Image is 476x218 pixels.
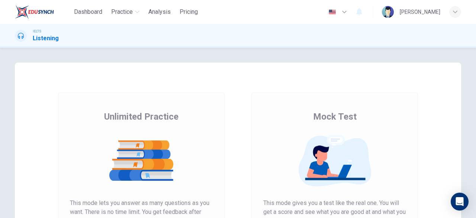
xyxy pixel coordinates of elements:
div: Open Intercom Messenger [451,193,469,211]
span: Mock Test [313,111,357,123]
img: en [328,9,337,15]
button: Analysis [145,5,174,19]
span: Practice [111,7,133,16]
span: Analysis [148,7,171,16]
img: Profile picture [382,6,394,18]
button: Pricing [177,5,201,19]
img: EduSynch logo [15,4,54,19]
button: Practice [108,5,142,19]
span: Pricing [180,7,198,16]
div: [PERSON_NAME] [400,7,440,16]
span: Dashboard [74,7,102,16]
h1: Listening [33,34,59,43]
span: IELTS [33,29,41,34]
a: EduSynch logo [15,4,71,19]
button: Dashboard [71,5,105,19]
span: Unlimited Practice [104,111,178,123]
